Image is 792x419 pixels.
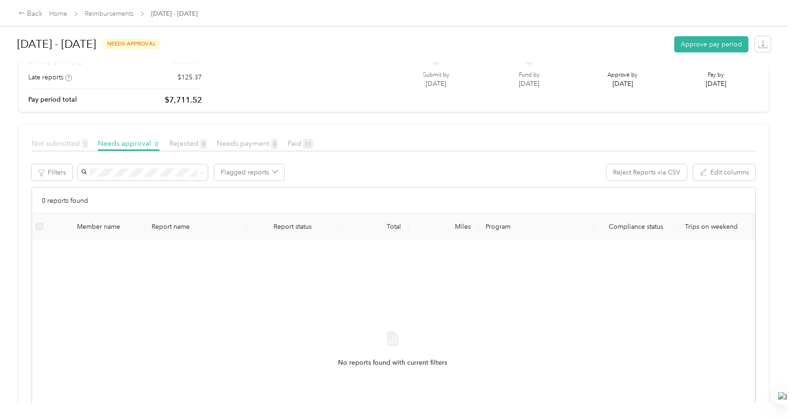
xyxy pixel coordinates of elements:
[32,187,755,214] div: 0 reports found
[706,79,726,89] p: [DATE]
[32,164,72,180] button: Filters
[49,10,67,18] a: Home
[693,164,755,180] button: Edit columns
[151,9,198,19] span: [DATE] - [DATE]
[200,139,207,149] span: 0
[28,95,77,104] p: Pay period total
[178,72,202,82] p: $125.37
[19,8,43,19] div: Back
[165,94,202,106] p: $7,711.52
[214,164,284,180] button: Flagged reports
[17,33,96,55] h1: [DATE] - [DATE]
[607,79,638,89] p: [DATE]
[706,71,726,79] p: Pay by
[519,79,540,89] p: [DATE]
[32,139,88,148] span: Not submitted
[28,72,72,82] div: Late reports
[169,139,207,148] span: Rejected
[144,214,246,239] th: Report name
[607,71,638,79] p: Approve by
[423,71,449,79] p: Submit by
[674,36,748,52] button: Approve pay period
[685,223,754,231] p: Trips on weekend
[346,223,401,231] div: Total
[303,139,313,149] span: 11
[287,139,313,148] span: Paid
[271,139,278,149] span: 0
[47,214,144,239] th: Member name
[740,367,792,419] iframe: Everlance-gr Chat Button Frame
[102,39,161,49] span: needs approval
[254,223,332,231] span: Report status
[416,223,471,231] div: Miles
[98,139,160,148] span: Needs approval
[153,139,160,149] span: 0
[607,164,687,180] button: Reject Reports via CSV
[85,10,134,18] a: Reimbursements
[82,139,88,149] span: 3
[217,139,278,148] span: Needs payment
[601,223,670,231] span: Compliance status
[423,79,449,89] p: [DATE]
[338,358,447,368] span: No reports found with current filters
[519,71,540,79] p: Fund by
[478,214,594,239] th: Program
[77,223,137,231] div: Member name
